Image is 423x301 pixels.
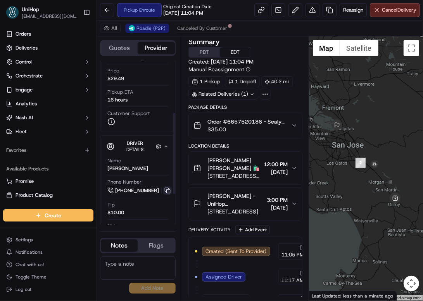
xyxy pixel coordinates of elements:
[20,50,140,58] input: Got a question? Start typing here...
[189,47,220,57] button: PDT
[3,28,93,40] a: Orders
[220,47,251,57] button: EDT
[132,76,141,86] button: Start new chat
[356,158,366,168] div: 2
[125,24,169,33] button: Roadie (P2P)
[6,178,90,185] a: Promise
[404,276,419,291] button: Map camera controls
[264,168,288,176] span: [DATE]
[281,277,315,284] span: 11:17 AM EDT
[188,38,220,45] h3: Summary
[3,112,93,124] button: Nash AI
[115,187,159,194] span: [PHONE_NUMBER]
[3,126,93,138] button: Fleet
[3,247,93,258] button: Notifications
[163,10,203,17] span: [DATE] 11:04 PM
[6,6,19,19] img: UniHop
[16,261,44,268] span: Chat with us!
[211,58,254,65] span: [DATE] 11:04 PM
[22,13,77,19] button: [EMAIL_ADDRESS][DOMAIN_NAME]
[207,126,285,133] span: $35.00
[16,237,33,243] span: Settings
[55,131,94,137] a: Powered byPylon
[205,248,267,255] span: Created (Sent To Provider)
[107,96,128,103] div: 16 hours
[235,225,270,234] button: Add Event
[5,109,62,123] a: 📗Knowledge Base
[225,76,260,87] div: 1 Dropoff
[16,45,38,52] span: Deliveries
[129,25,135,31] img: roadie-logo-v2.jpg
[3,3,80,22] button: UniHopUniHop[EMAIL_ADDRESS][DOMAIN_NAME]
[126,140,143,153] span: Driver Details
[370,3,420,17] button: CancelDelivery
[207,172,261,180] span: [STREET_ADDRESS][PERSON_NAME][PERSON_NAME]
[205,273,242,280] span: Assigned Driver
[189,152,302,184] button: [PERSON_NAME] [PERSON_NAME] 🛍️[STREET_ADDRESS][PERSON_NAME][PERSON_NAME]12:00 PM[DATE]
[8,31,141,43] p: Welcome 👋
[107,139,169,154] button: Driver Details
[3,259,93,270] button: Chat with us!
[3,163,93,175] div: Available Products
[107,179,142,186] span: Phone Number
[340,40,378,56] button: Show satellite imagery
[8,8,23,23] img: Nash
[77,131,94,137] span: Pylon
[62,109,128,123] a: 💻API Documentation
[16,72,43,79] span: Orchestrate
[3,84,93,96] button: Engage
[101,239,138,252] button: Notes
[177,25,227,31] span: Canceled By Customer
[16,100,37,107] span: Analytics
[138,239,174,252] button: Flags
[107,165,148,172] div: [PERSON_NAME]
[390,296,421,300] a: Report a map error
[3,175,93,187] button: Promise
[300,244,315,251] span: [DATE]
[404,40,419,56] button: Toggle fullscreen view
[16,274,47,280] span: Toggle Theme
[107,75,124,82] span: $29.49
[107,67,119,74] span: Price
[136,25,166,31] span: Roadie (P2P)
[16,178,34,185] span: Promise
[188,89,258,100] div: Related Deliveries (1)
[188,76,223,87] div: 1 Pickup
[107,223,120,230] span: Make
[174,24,231,33] button: Canceled By Customer
[188,104,302,110] div: Package Details
[22,5,39,13] button: UniHop
[264,160,288,168] span: 12:00 PM
[16,31,31,38] span: Orders
[267,196,288,204] span: 3:00 PM
[267,204,288,212] span: [DATE]
[107,201,115,208] span: Tip
[73,112,124,120] span: API Documentation
[189,113,302,138] button: Order #6657520186 - Sealy Huggable Pillow$35.00
[207,208,264,215] span: [STREET_ADDRESS]
[16,286,31,292] span: Log out
[16,192,53,199] span: Product Catalog
[3,209,93,222] button: Create
[311,291,337,301] img: Google
[101,42,138,54] button: Quotes
[343,7,363,14] span: Reassign
[26,82,98,88] div: We're available if you need us!
[16,128,27,135] span: Fleet
[188,143,302,149] div: Location Details
[188,227,231,233] div: Delivery Activity
[107,110,150,117] span: Customer Support
[311,291,337,301] a: Open this area in Google Maps (opens a new window)
[45,212,61,219] span: Create
[3,144,93,157] div: Favorites
[107,157,121,164] span: Name
[3,56,93,68] button: Control
[8,113,14,119] div: 📗
[16,86,33,93] span: Engage
[163,3,212,10] span: Original Creation Date
[382,7,416,14] span: Cancel Delivery
[138,42,174,54] button: Provider
[189,187,302,220] button: [PERSON_NAME] - UniHop [PERSON_NAME] 🏠[STREET_ADDRESS]3:00 PM[DATE]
